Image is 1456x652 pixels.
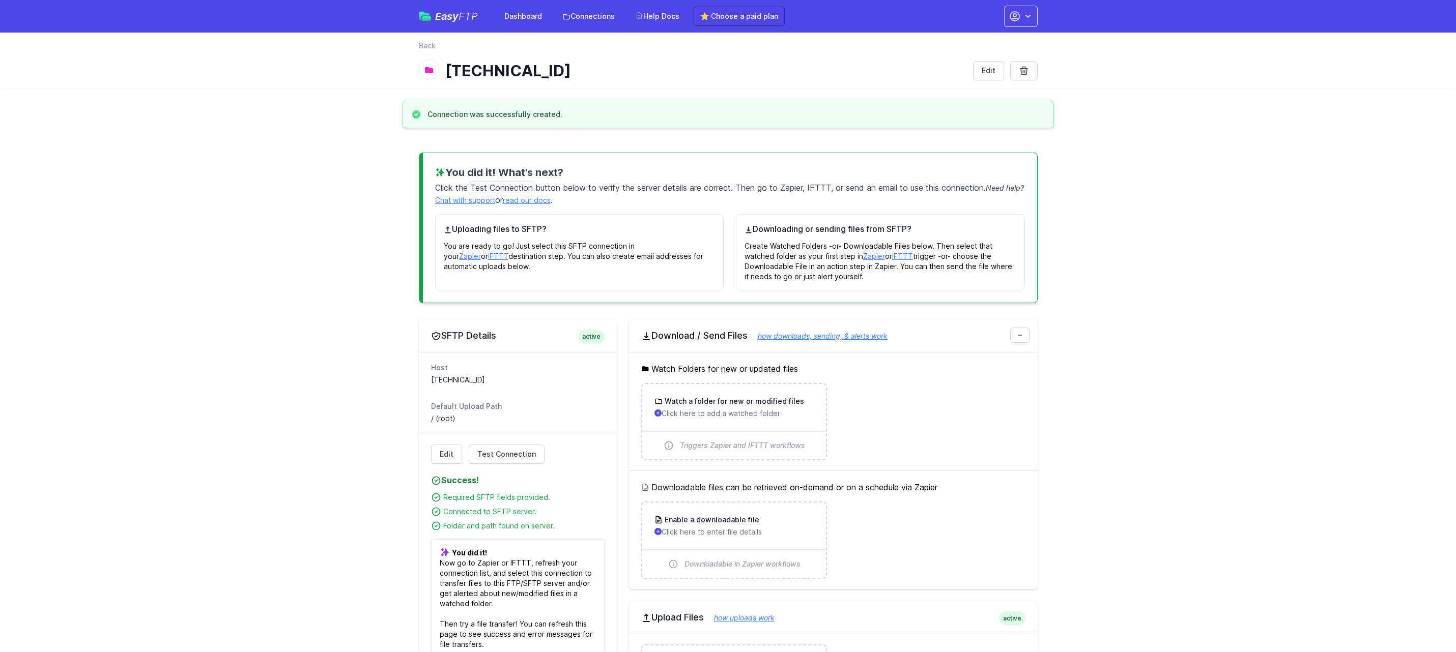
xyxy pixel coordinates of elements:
a: Help Docs [629,7,686,25]
span: active [578,330,605,344]
a: Connections [556,7,621,25]
div: Required SFTP fields provided. [443,492,605,502]
h4: Uploading files to SFTP? [444,223,716,235]
p: Create Watched Folders -or- Downloadable Files below. Then select that watched folder as your fir... [745,235,1016,282]
a: read our docs [503,196,551,204]
a: Back [419,41,436,51]
a: Enable a downloadable file Click here to enter file details Downloadable in Zapier workflows [642,502,826,578]
a: Zapier [863,252,885,260]
h2: Upload Files [641,611,1025,624]
a: how downloads, sending, & alerts work [748,332,888,340]
a: how uploads work [704,613,775,622]
iframe: Drift Widget Chat Controller [1405,601,1444,640]
a: Watch a folder for new or modified files Click here to add a watched folder Triggers Zapier and I... [642,384,826,459]
dd: [TECHNICAL_ID] [431,375,605,385]
h5: Downloadable files can be retrieved on-demand or on a schedule via Zapier [641,481,1025,493]
p: You are ready to go! Just select this SFTP connection in your or destination step. You can also c... [444,235,716,272]
span: Test Connection [468,181,535,194]
span: Downloadable in Zapier workflows [684,559,801,569]
h3: Watch a folder for new or modified files [663,396,804,406]
h3: Enable a downloadable file [663,515,759,525]
h4: Success! [431,474,605,486]
span: Triggers Zapier and IFTTT workflows [680,440,805,451]
span: FTP [459,10,478,22]
p: Click here to add a watched folder [654,408,814,419]
nav: Breadcrumb [419,41,1038,57]
a: Dashboard [498,7,548,25]
p: Click the button below to verify the server details are correct. Then go to Zapier, IFTTT, or sen... [435,180,1025,206]
span: active [999,611,1025,626]
a: Edit [973,61,1004,80]
h3: Connection was successfully created. [427,109,562,120]
h2: SFTP Details [431,330,605,342]
a: Zapier [459,252,481,260]
a: Chat with support [435,196,495,204]
img: easyftp_logo.png [419,12,431,21]
a: Test Connection [469,444,545,464]
h3: You did it! What's next? [435,165,1025,180]
h4: Downloading or sending files from SFTP? [745,223,1016,235]
p: Click here to enter file details [654,527,814,537]
div: Folder and path found on server. [443,521,605,531]
div: Connected to SFTP server. [443,507,605,517]
span: Need help? [986,184,1024,192]
h5: Watch Folders for new or updated files [641,363,1025,375]
a: ⭐ Choose a paid plan [694,7,785,26]
dd: / (root) [431,413,605,424]
a: IFTTT [488,252,508,260]
dt: Host [431,363,605,373]
a: EasyFTP [419,11,478,21]
b: You did it! [452,548,487,557]
h1: [TECHNICAL_ID] [445,62,965,80]
a: Edit [431,444,462,464]
h2: Download / Send Files [641,330,1025,342]
a: IFTTT [892,252,913,260]
dt: Default Upload Path [431,401,605,411]
span: Easy [435,11,478,21]
span: Test Connection [477,449,536,459]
